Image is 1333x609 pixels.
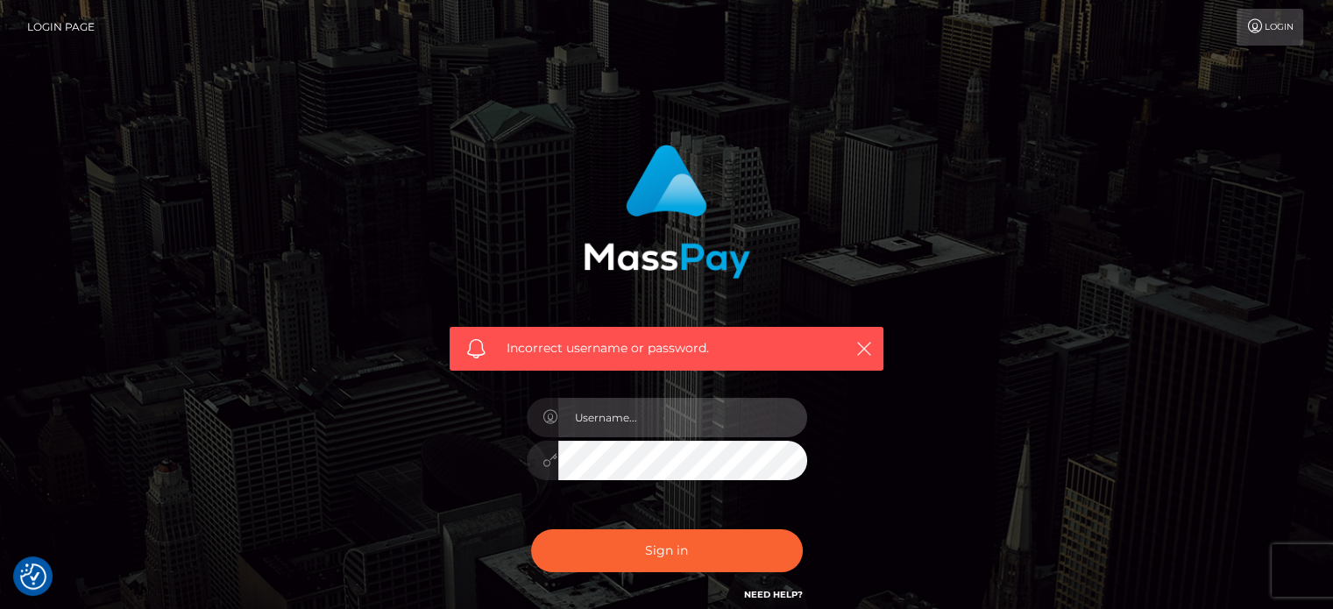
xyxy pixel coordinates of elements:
img: MassPay Login [584,145,750,279]
input: Username... [558,398,807,437]
a: Login [1237,9,1303,46]
button: Sign in [531,529,803,572]
button: Consent Preferences [20,563,46,590]
img: Revisit consent button [20,563,46,590]
a: Need Help? [744,589,803,600]
span: Incorrect username or password. [507,339,826,358]
a: Login Page [27,9,95,46]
